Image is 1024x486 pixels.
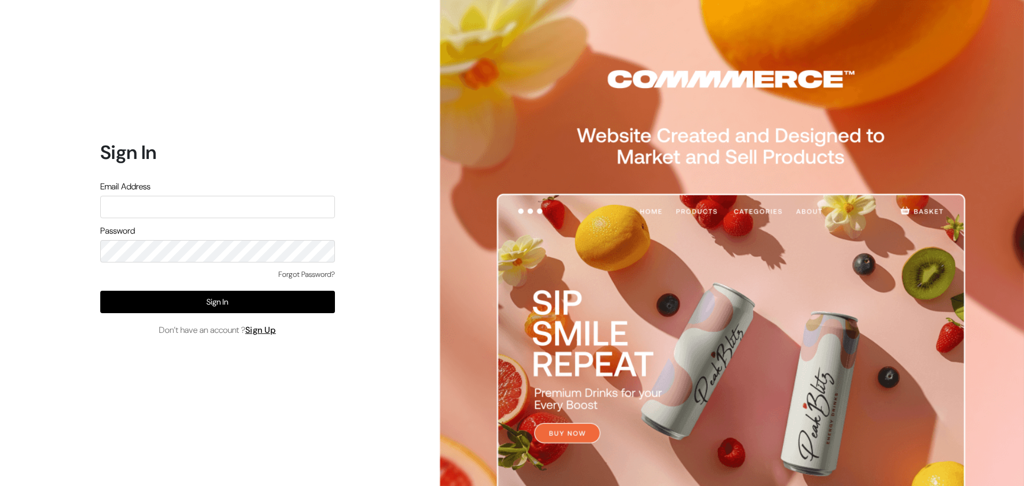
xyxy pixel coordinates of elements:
[245,324,276,336] a: Sign Up
[100,141,335,164] h1: Sign In
[278,269,335,280] a: Forgot Password?
[100,291,335,313] button: Sign In
[100,225,135,237] label: Password
[100,180,150,193] label: Email Address
[159,324,276,337] span: Don’t have an account ?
